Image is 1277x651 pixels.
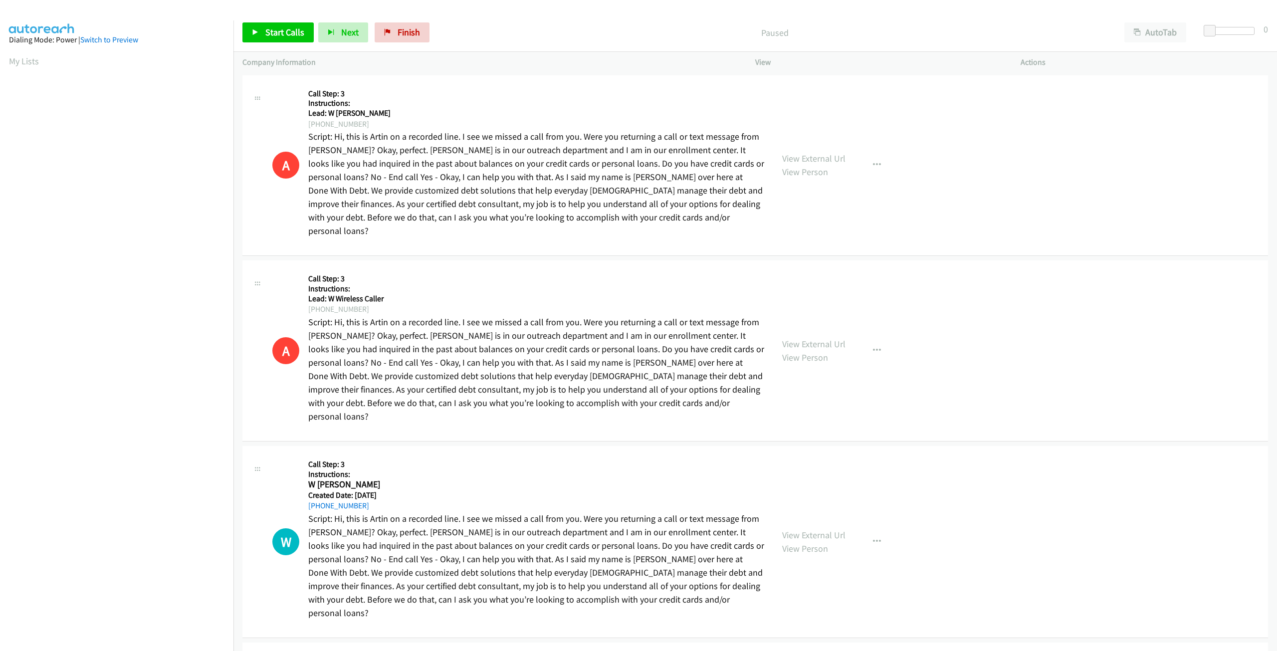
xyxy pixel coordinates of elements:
[782,338,846,350] a: View External Url
[308,490,764,500] h5: Created Date: [DATE]
[308,118,764,130] div: [PHONE_NUMBER]
[308,512,764,620] p: Script: Hi, this is Artin on a recorded line. I see we missed a call from you. Were you returning...
[308,294,764,304] h5: Lead: W Wireless Caller
[755,56,1003,68] p: View
[782,153,846,164] a: View External Url
[272,337,299,364] h1: A
[308,98,764,108] h5: Instructions:
[242,22,314,42] a: Start Calls
[9,34,224,46] div: Dialing Mode: Power |
[782,352,828,363] a: View Person
[308,501,369,510] a: [PHONE_NUMBER]
[242,56,737,68] p: Company Information
[272,528,299,555] div: The call is yet to be attempted
[308,315,764,423] p: Script: Hi, this is Artin on a recorded line. I see we missed a call from you. Were you returning...
[272,152,299,179] h1: A
[308,274,764,284] h5: Call Step: 3
[782,166,828,178] a: View Person
[80,35,138,44] a: Switch to Preview
[272,528,299,555] h1: W
[272,152,299,179] div: This number is on the do not call list
[308,479,761,490] h2: W [PERSON_NAME]
[1021,56,1268,68] p: Actions
[398,26,420,38] span: Finish
[308,459,764,469] h5: Call Step: 3
[272,337,299,364] div: This number is on the do not call list
[308,130,764,237] p: Script: Hi, this is Artin on a recorded line. I see we missed a call from you. Were you returning...
[308,469,764,479] h5: Instructions:
[318,22,368,42] button: Next
[308,303,764,315] div: [PHONE_NUMBER]
[1264,22,1268,36] div: 0
[375,22,429,42] a: Finish
[782,529,846,541] a: View External Url
[1124,22,1186,42] button: AutoTab
[9,77,233,551] iframe: Dialpad
[308,284,764,294] h5: Instructions:
[782,543,828,554] a: View Person
[341,26,359,38] span: Next
[308,108,764,118] h5: Lead: W [PERSON_NAME]
[9,55,39,67] a: My Lists
[265,26,304,38] span: Start Calls
[443,26,1106,39] p: Paused
[308,89,764,99] h5: Call Step: 3
[1209,27,1255,35] div: Delay between calls (in seconds)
